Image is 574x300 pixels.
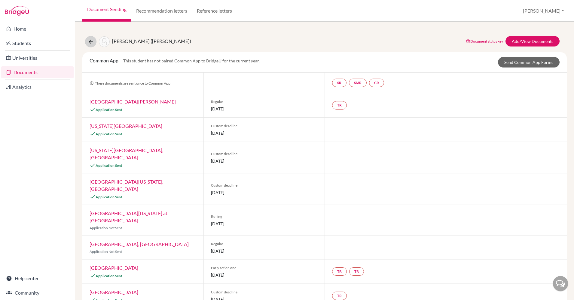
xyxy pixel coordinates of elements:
[123,58,260,63] span: This student has not paired Common App to BridgeU for the current year.
[332,292,347,300] a: TR
[211,151,317,157] span: Custom deadline
[1,66,74,78] a: Documents
[466,39,503,43] a: Document status key
[211,183,317,188] span: Custom deadline
[211,106,317,112] span: [DATE]
[349,79,367,87] a: SMR
[1,81,74,93] a: Analytics
[90,99,176,104] a: [GEOGRAPHIC_DATA][PERSON_NAME]
[520,5,567,16] button: [PERSON_NAME]
[211,214,317,219] span: Rolling
[498,57,560,67] a: Send Common App Forms
[332,267,347,276] a: TR
[14,4,26,10] span: Help
[505,36,560,46] a: Add/View Documents
[349,267,364,276] a: TR
[1,272,74,284] a: Help center
[90,81,170,85] span: These documents are sent once to Common App
[90,241,189,247] a: [GEOGRAPHIC_DATA], [GEOGRAPHIC_DATA]
[90,210,167,223] a: [GEOGRAPHIC_DATA][US_STATE] at [GEOGRAPHIC_DATA]
[90,289,138,295] a: [GEOGRAPHIC_DATA]
[90,123,162,129] a: [US_STATE][GEOGRAPHIC_DATA]
[332,79,347,87] a: SR
[211,289,317,295] span: Custom deadline
[90,58,118,63] span: Common App
[96,195,122,199] span: Application Sent
[96,163,122,168] span: Application Sent
[90,226,122,230] span: Application Not Sent
[96,132,122,136] span: Application Sent
[90,147,163,160] a: [US_STATE][GEOGRAPHIC_DATA], [GEOGRAPHIC_DATA]
[211,248,317,254] span: [DATE]
[90,179,163,192] a: [GEOGRAPHIC_DATA][US_STATE], [GEOGRAPHIC_DATA]
[1,287,74,299] a: Community
[1,52,74,64] a: Universities
[1,23,74,35] a: Home
[90,249,122,254] span: Application Not Sent
[211,220,317,227] span: [DATE]
[211,123,317,129] span: Custom deadline
[211,241,317,247] span: Regular
[5,6,29,16] img: Bridge-U
[211,189,317,196] span: [DATE]
[96,274,122,278] span: Application Sent
[96,107,122,112] span: Application Sent
[332,101,347,109] a: TR
[211,130,317,136] span: [DATE]
[90,265,138,271] a: [GEOGRAPHIC_DATA]
[211,272,317,278] span: [DATE]
[211,265,317,271] span: Early action one
[1,37,74,49] a: Students
[369,79,384,87] a: CR
[211,158,317,164] span: [DATE]
[112,38,191,44] span: [PERSON_NAME] ([PERSON_NAME])
[211,99,317,104] span: Regular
